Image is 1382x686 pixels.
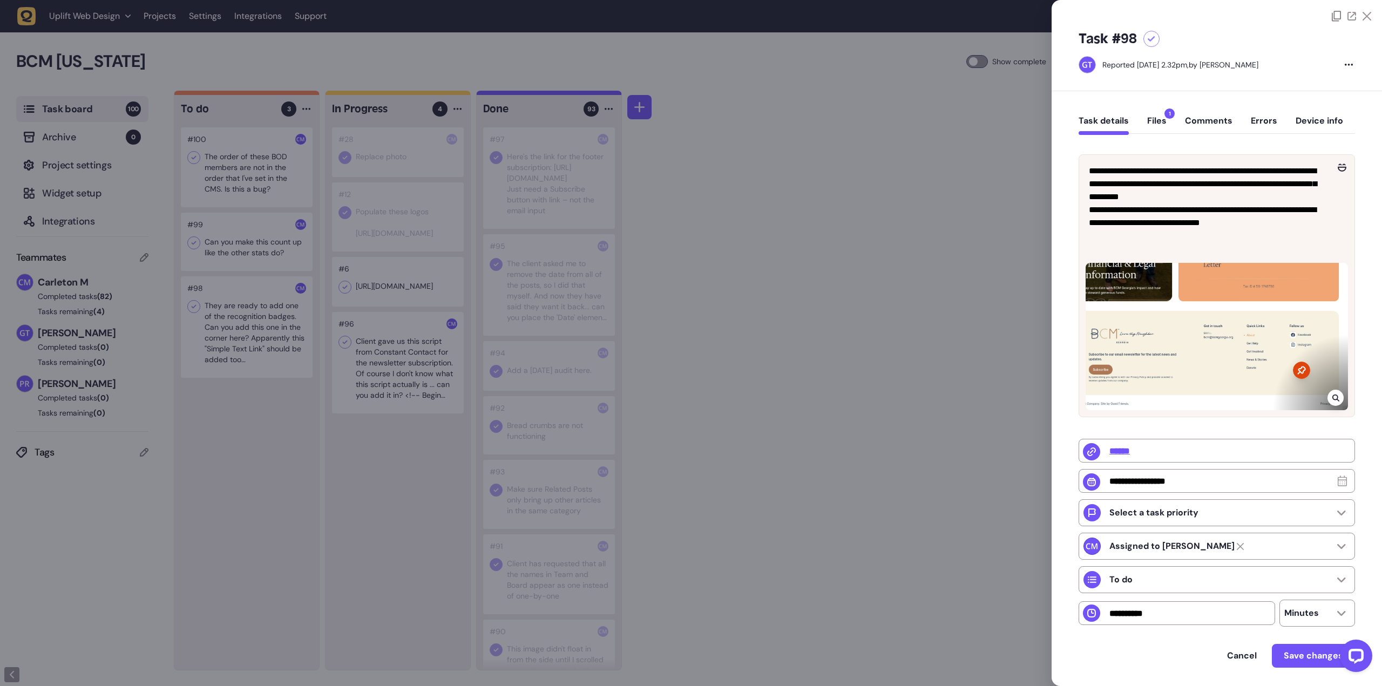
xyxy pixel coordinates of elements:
span: Cancel [1227,650,1257,661]
button: Cancel [1216,645,1268,667]
button: Comments [1185,116,1232,135]
p: Minutes [1284,608,1319,619]
button: Save changes [1272,644,1355,668]
iframe: LiveChat chat widget [1331,635,1377,681]
button: Files [1147,116,1167,135]
button: Task details [1079,116,1129,135]
strong: Carleton M [1109,541,1235,552]
button: Device info [1296,116,1343,135]
span: 1 [1164,108,1175,119]
p: Select a task priority [1109,507,1198,518]
span: Save changes [1284,650,1343,661]
div: Reported [DATE] 2.32pm, [1102,60,1189,70]
p: To do [1109,574,1133,585]
img: Graham Thompson [1079,57,1095,73]
div: by [PERSON_NAME] [1102,59,1258,70]
h5: Task #98 [1079,30,1137,47]
button: Errors [1251,116,1277,135]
